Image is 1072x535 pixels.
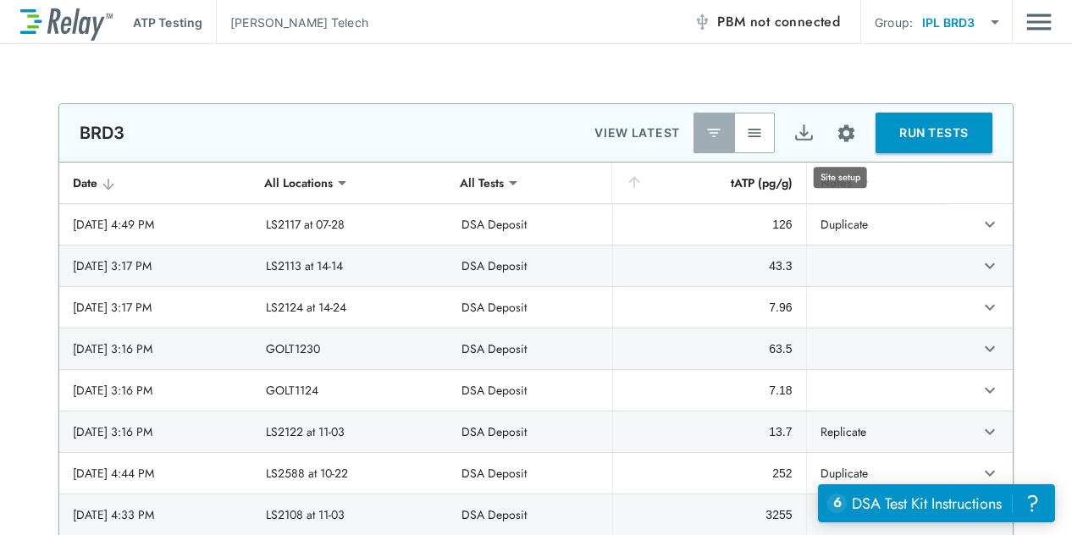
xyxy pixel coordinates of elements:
[448,166,516,200] div: All Tests
[1026,6,1052,38] button: Main menu
[73,340,239,357] div: [DATE] 3:16 PM
[252,204,447,245] td: LS2117 at 07-28
[448,287,613,328] td: DSA Deposit
[59,163,252,204] th: Date
[133,14,202,31] p: ATP Testing
[717,10,840,34] span: PBM
[806,411,947,452] td: Replicate
[448,411,613,452] td: DSA Deposit
[876,113,992,153] button: RUN TESTS
[627,506,792,523] div: 3255
[252,453,447,494] td: LS2588 at 10-22
[836,123,857,144] img: Settings Icon
[80,123,125,143] p: BRD3
[73,465,239,482] div: [DATE] 4:44 PM
[1026,6,1052,38] img: Drawer Icon
[806,204,947,245] td: Duplicate
[975,251,1004,280] button: expand row
[627,465,792,482] div: 252
[73,299,239,316] div: [DATE] 3:17 PM
[875,14,913,31] p: Group:
[252,166,345,200] div: All Locations
[627,340,792,357] div: 63.5
[975,334,1004,363] button: expand row
[693,14,710,30] img: Offline Icon
[448,245,613,286] td: DSA Deposit
[252,494,447,535] td: LS2108 at 11-03
[821,173,933,193] div: Notes
[594,123,680,143] p: VIEW LATEST
[73,423,239,440] div: [DATE] 3:16 PM
[824,111,869,156] button: Site setup
[687,5,847,39] button: PBM not connected
[975,459,1004,488] button: expand row
[448,453,613,494] td: DSA Deposit
[230,14,368,31] p: [PERSON_NAME] Telech
[448,204,613,245] td: DSA Deposit
[73,257,239,274] div: [DATE] 3:17 PM
[20,4,113,41] img: LuminUltra Relay
[626,173,792,193] div: tATP (pg/g)
[806,453,947,494] td: Duplicate
[73,382,239,399] div: [DATE] 3:16 PM
[252,245,447,286] td: LS2113 at 14-14
[448,370,613,411] td: DSA Deposit
[627,423,792,440] div: 13.7
[627,299,792,316] div: 7.96
[975,417,1004,446] button: expand row
[750,12,840,31] span: not connected
[627,216,792,233] div: 126
[252,411,447,452] td: LS2122 at 11-03
[252,370,447,411] td: GOLT1124
[448,494,613,535] td: DSA Deposit
[975,376,1004,405] button: expand row
[73,216,239,233] div: [DATE] 4:49 PM
[783,113,824,153] button: Export
[975,293,1004,322] button: expand row
[73,506,239,523] div: [DATE] 4:33 PM
[252,328,447,369] td: GOLT1230
[818,484,1055,522] iframe: Resource center
[746,124,763,141] img: View All
[793,123,815,144] img: Export Icon
[975,210,1004,239] button: expand row
[627,382,792,399] div: 7.18
[705,124,722,141] img: Latest
[814,167,867,188] div: Site setup
[448,328,613,369] td: DSA Deposit
[252,287,447,328] td: LS2124 at 14-24
[627,257,792,274] div: 43.3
